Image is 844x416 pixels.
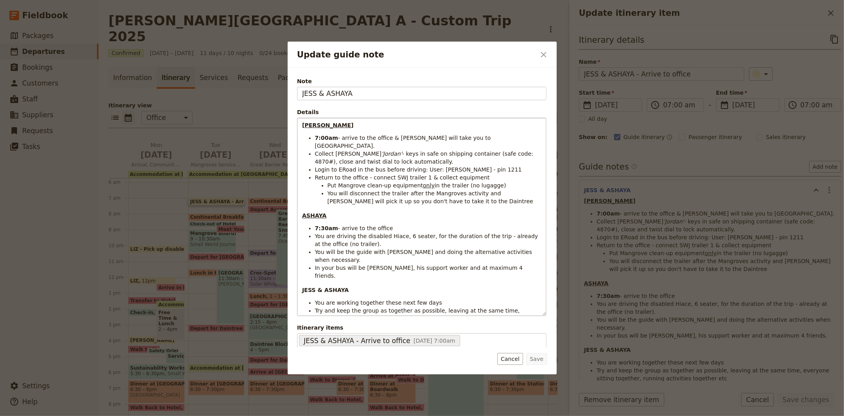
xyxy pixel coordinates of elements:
[304,336,411,345] span: JESS & ASHAYA - Arrive to office
[302,287,349,293] strong: JESS & ASHAYA
[315,135,493,149] span: - arrive to the office & [PERSON_NAME] will take you to [GEOGRAPHIC_DATA].
[302,212,327,219] strong: ASHAYA
[315,151,382,157] span: Collect [PERSON_NAME]
[315,151,535,165] span: - keys in safe on shipping container (safe code: 4870#), close and twist dial to lock automatically.
[302,122,354,128] strong: [PERSON_NAME]
[297,77,546,85] span: Note
[381,151,402,157] em: 'Jordan'
[315,249,534,263] span: You will be the guide with [PERSON_NAME] and doing the alternative activities when necessary.
[297,324,546,332] span: Itinerary items
[297,87,546,100] input: Note
[315,166,522,173] span: Login to ERoad in the bus before driving: User: [PERSON_NAME] - pin 1211
[413,338,455,344] span: [DATE] 7:00am
[315,307,522,322] span: Try and keep the group as together as possible, leaving at the same time, everyone sitting togeth...
[435,182,506,189] span: in the trailer (no lugagge)
[423,182,435,189] span: only
[297,108,546,116] div: Details
[338,225,393,231] span: - arrive to the office
[497,353,523,365] button: Cancel
[328,182,423,189] span: Put Mangrove clean-up equipment
[526,353,547,365] button: Save
[315,265,525,279] span: In your bus will be [PERSON_NAME], his support worker and at maximum 4 friends.
[315,174,490,181] span: Return to the office - connect SWJ trailer 1 & collect equipment
[537,48,550,61] button: Close dialog
[315,300,442,306] span: You are working together these next few days
[297,49,535,61] h2: Update guide note
[315,233,540,247] span: You are driving the disabled Hiace, 6 seater, for the duration of the trip - already at the offic...
[315,225,338,231] strong: 7:30am
[328,190,533,204] span: You will disconnect the trailer after the Mangroves activity and [PERSON_NAME] will pick it up so...
[315,135,338,141] strong: 7:00am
